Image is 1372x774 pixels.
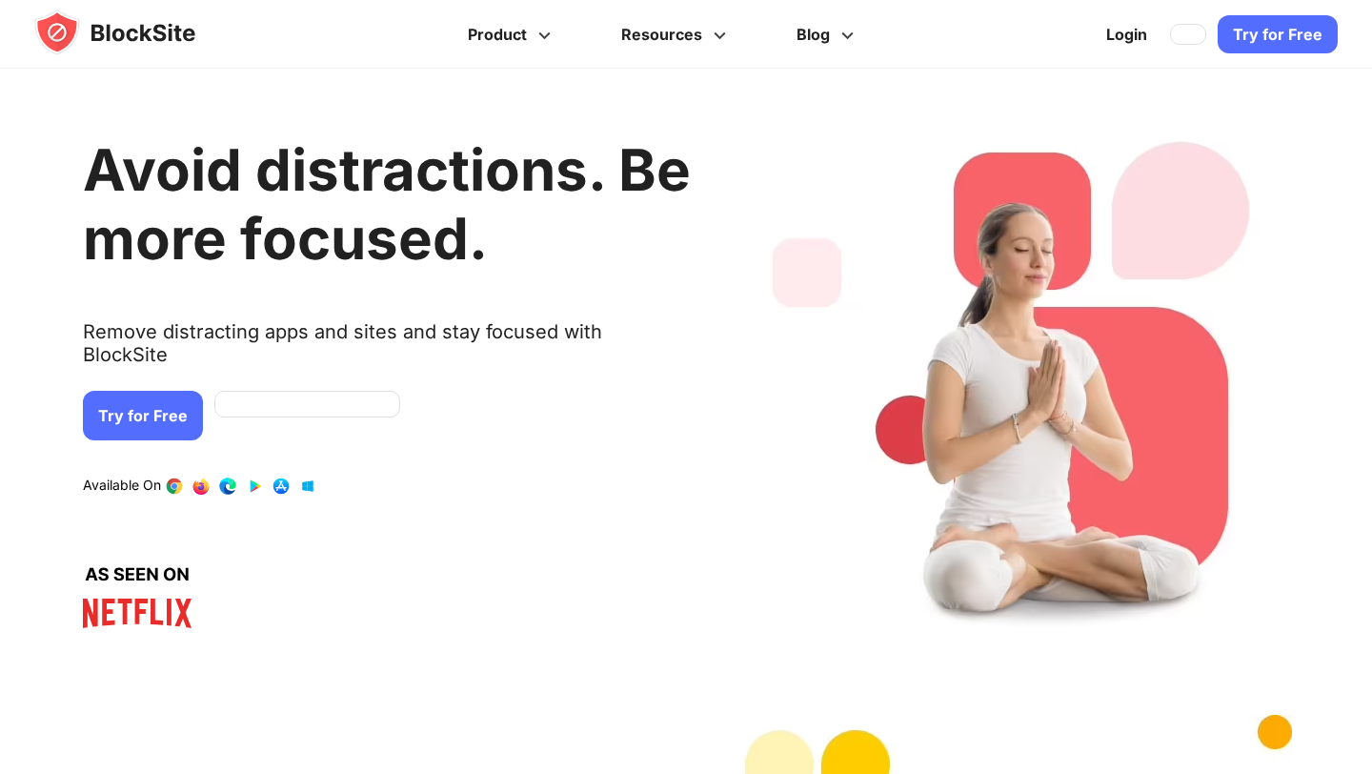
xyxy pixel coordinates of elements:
[83,477,161,496] text: Available On
[83,135,691,273] h1: Avoid distractions. Be more focused.
[34,10,232,55] img: blocksite-icon.5d769676.svg
[83,391,203,440] a: Try for Free
[1095,11,1159,57] a: Login
[83,320,691,381] text: Remove distracting apps and sites and stay focused with BlockSite
[1218,15,1338,53] a: Try for Free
